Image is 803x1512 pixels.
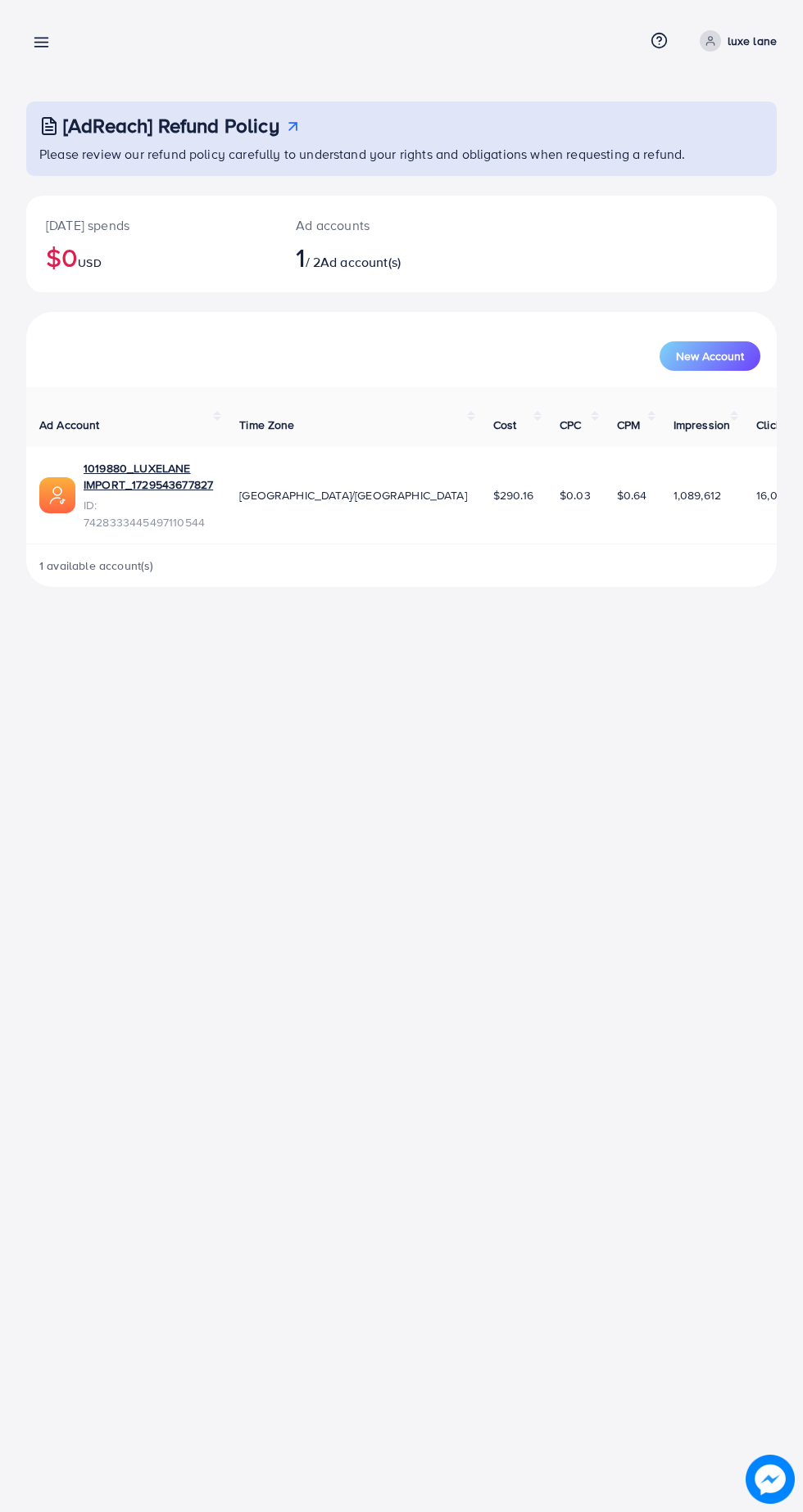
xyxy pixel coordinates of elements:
[746,1455,795,1504] img: image
[493,487,533,503] span: $290.16
[320,253,401,271] span: Ad account(s)
[84,460,213,494] a: 1019880_LUXELANE IMPORT_1729543677827
[756,487,791,503] span: 16,094
[693,30,777,52] a: luxe lane
[63,114,279,138] h3: [AdReach] Refund Policy
[78,255,101,271] span: USD
[676,350,744,362] span: New Account
[674,417,731,433] span: Impression
[296,241,444,273] h2: / 2
[46,241,256,273] h2: $0
[39,477,75,513] img: ic-ads-acc.e4c84228.svg
[560,487,591,503] span: $0.03
[46,215,256,235] p: [DATE] spends
[296,215,444,235] p: Ad accounts
[493,417,517,433] span: Cost
[239,487,467,503] span: [GEOGRAPHIC_DATA]/[GEOGRAPHIC_DATA]
[84,497,213,530] span: ID: 7428333445497110544
[239,417,294,433] span: Time Zone
[560,417,581,433] span: CPC
[617,417,640,433] span: CPM
[39,557,154,574] span: 1 available account(s)
[674,487,721,503] span: 1,089,612
[728,31,777,51] p: luxe lane
[39,417,100,433] span: Ad Account
[296,238,305,276] span: 1
[617,487,647,503] span: $0.64
[756,417,787,433] span: Clicks
[39,144,767,164] p: Please review our refund policy carefully to understand your rights and obligations when requesti...
[660,341,760,371] button: New Account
